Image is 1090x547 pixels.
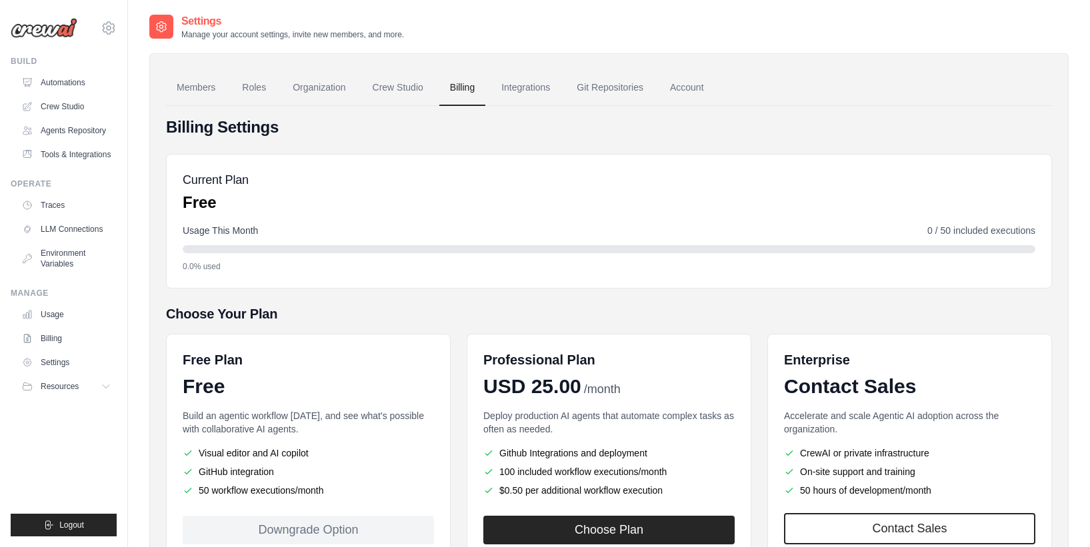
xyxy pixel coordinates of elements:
li: 50 hours of development/month [784,484,1035,497]
button: Choose Plan [483,516,735,544]
a: Organization [282,70,356,106]
a: Environment Variables [16,243,117,274]
p: Manage your account settings, invite new members, and more. [181,29,404,40]
a: Settings [16,352,117,373]
li: On-site support and training [784,465,1035,478]
span: Usage This Month [183,224,258,237]
span: USD 25.00 [483,374,581,398]
span: Logout [59,520,84,530]
div: Downgrade Option [183,516,434,544]
a: Billing [16,328,117,349]
h2: Settings [181,13,404,29]
a: Agents Repository [16,120,117,141]
li: CrewAI or private infrastructure [784,446,1035,460]
span: Resources [41,381,79,392]
span: 0.0% used [183,261,221,272]
h4: Billing Settings [166,117,1052,138]
li: GitHub integration [183,465,434,478]
a: Traces [16,195,117,216]
a: Members [166,70,226,106]
li: Visual editor and AI copilot [183,446,434,460]
div: Operate [11,179,117,189]
div: Manage [11,288,117,298]
span: 0 / 50 included executions [927,224,1035,237]
p: Free [183,192,249,213]
li: Github Integrations and deployment [483,446,735,460]
a: Tools & Integrations [16,144,117,165]
li: 100 included workflow executions/month [483,465,735,478]
button: Resources [16,376,117,397]
p: Accelerate and scale Agentic AI adoption across the organization. [784,409,1035,436]
a: Integrations [491,70,561,106]
a: Contact Sales [784,513,1035,544]
button: Logout [11,514,117,536]
h6: Professional Plan [483,350,595,369]
a: Automations [16,72,117,93]
a: Roles [231,70,277,106]
div: Free [183,374,434,398]
img: Logo [11,18,77,38]
li: 50 workflow executions/month [183,484,434,497]
a: Usage [16,304,117,325]
p: Deploy production AI agents that automate complex tasks as often as needed. [483,409,735,436]
h5: Choose Your Plan [166,304,1052,323]
div: Build [11,56,117,67]
div: Contact Sales [784,374,1035,398]
a: Git Repositories [566,70,654,106]
h6: Free Plan [183,350,243,369]
a: Account [659,70,715,106]
span: /month [584,380,621,398]
h5: Current Plan [183,171,249,189]
a: Billing [439,70,485,106]
a: LLM Connections [16,219,117,240]
a: Crew Studio [362,70,434,106]
h6: Enterprise [784,350,1035,369]
a: Crew Studio [16,96,117,117]
p: Build an agentic workflow [DATE], and see what's possible with collaborative AI agents. [183,409,434,436]
li: $0.50 per additional workflow execution [483,484,735,497]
